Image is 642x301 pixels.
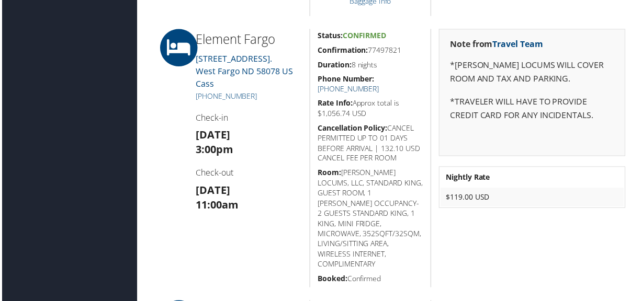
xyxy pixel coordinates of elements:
strong: Room: [318,169,342,179]
strong: Note from [451,39,545,50]
strong: Cancellation Policy: [318,124,388,134]
strong: Phone Number: [318,74,375,84]
h4: Check-in [195,113,302,124]
strong: Rate Info: [318,99,353,109]
h5: 8 nights [318,60,424,71]
a: [PHONE_NUMBER] [318,85,380,95]
strong: Booked: [318,275,348,285]
strong: Confirmation: [318,45,369,55]
a: Travel Team [494,39,545,50]
strong: Status: [318,31,343,41]
strong: Duration: [318,60,352,70]
td: $119.00 USD [442,189,626,208]
p: *TRAVELER WILL HAVE TO PROVIDE CREDIT CARD FOR ANY INCIDENTALS. [451,96,617,123]
a: [PHONE_NUMBER] [195,92,257,102]
a: [STREET_ADDRESS].West Fargo ND 58078 US Cass [195,53,293,90]
h5: [PERSON_NAME] LOCUMS, LLC, STANDARD KING, GUEST ROOM, 1 [PERSON_NAME] OCCUPANCY- 2 GUESTS STANDAR... [318,169,424,271]
strong: [DATE] [195,129,230,143]
strong: [DATE] [195,184,230,199]
strong: 11:00am [195,199,238,213]
strong: 3:00pm [195,143,233,157]
h4: Check-out [195,168,302,180]
h5: Approx total is $1,056.74 USD [318,99,424,119]
th: Nightly Rate [442,169,626,188]
span: Confirmed [343,31,387,41]
p: *[PERSON_NAME] LOCUMS WILL COVER ROOM AND TAX AND PARKING. [451,59,617,86]
h2: Element Fargo [195,31,302,49]
h5: 77497821 [318,45,424,56]
h5: CANCEL PERMITTED UP TO 01 DAYS BEFORE ARRIVAL | 132.10 USD CANCEL FEE PER ROOM [318,124,424,165]
h5: Confirmed [318,275,424,286]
